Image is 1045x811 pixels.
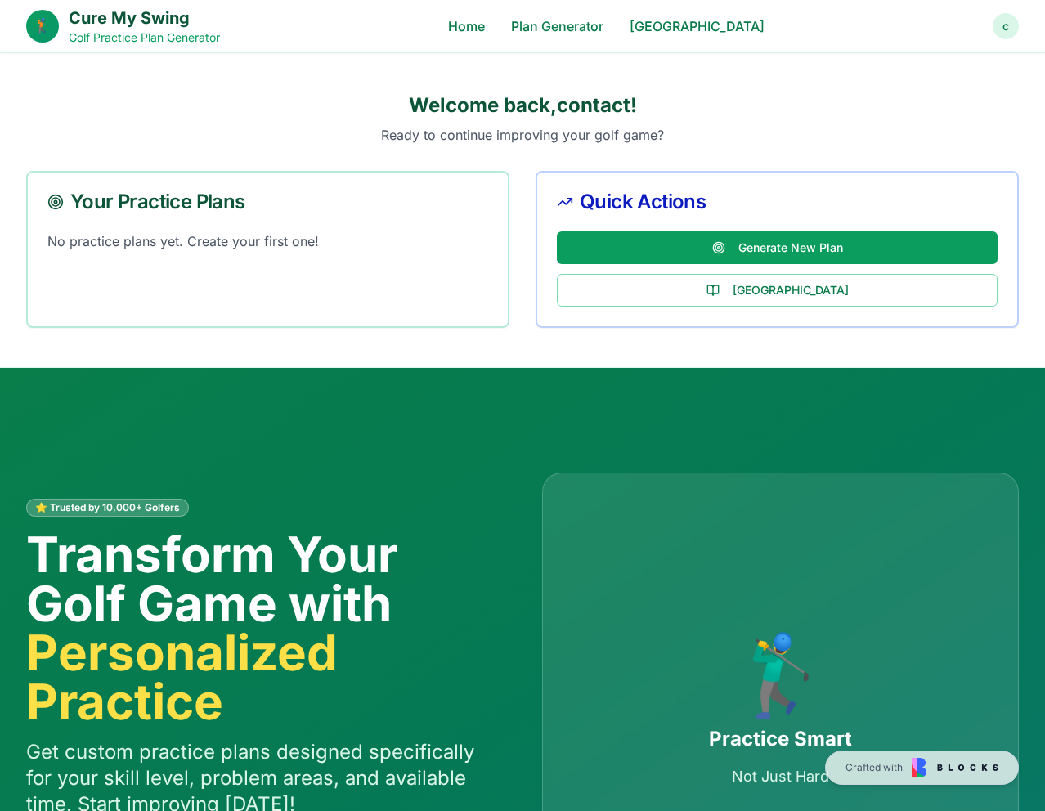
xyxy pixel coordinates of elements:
span: Personalized Practice [26,628,503,726]
div: Domain: [DOMAIN_NAME] [43,43,180,56]
div: Domain Overview [62,96,146,107]
div: Practice Smart [709,726,852,752]
span: Crafted with [845,761,903,774]
h2: Welcome back, contact ! [26,92,1019,119]
a: Plan Generator [511,16,603,36]
h1: Transform Your Golf Game with [26,530,503,726]
img: tab_domain_overview_orange.svg [44,95,57,108]
span: 🏌️ [34,15,52,38]
button: Generate New Plan [557,231,998,264]
a: Home [448,16,485,36]
p: Ready to continue improving your golf game? [26,125,1019,145]
div: Not Just Hard [709,765,852,788]
div: ⭐ Trusted by 10,000+ Golfers [26,499,189,517]
div: 🏌️‍♂️ [709,634,852,713]
p: No practice plans yet. Create your first one! [47,231,488,251]
img: website_grey.svg [26,43,39,56]
div: Quick Actions [557,192,998,212]
a: 🏌️Cure My SwingGolf Practice Plan Generator [26,7,220,46]
button: c [993,13,1019,39]
h1: Cure My Swing [69,7,220,29]
img: logo_orange.svg [26,26,39,39]
a: Crafted with [825,751,1019,785]
div: Your Practice Plans [47,192,488,212]
p: Golf Practice Plan Generator [69,29,220,46]
img: tab_keywords_by_traffic_grey.svg [163,95,176,108]
img: Blocks [912,758,998,777]
div: v 4.0.24 [46,26,80,39]
a: [GEOGRAPHIC_DATA] [630,16,765,36]
button: [GEOGRAPHIC_DATA] [557,274,998,307]
div: Keywords by Traffic [181,96,276,107]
